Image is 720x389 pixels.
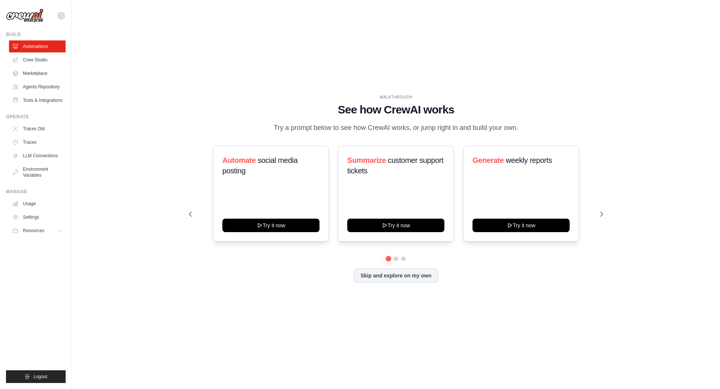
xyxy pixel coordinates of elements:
[505,156,552,164] span: weekly reports
[9,163,66,181] a: Environment Variables
[347,156,443,175] span: customer support tickets
[9,225,66,237] button: Resources
[347,156,386,164] span: Summarize
[9,67,66,79] a: Marketplace
[472,156,504,164] span: Generate
[9,198,66,210] a: Usage
[347,219,444,232] button: Try it now
[354,268,438,283] button: Skip and explore on my own
[472,219,570,232] button: Try it now
[9,40,66,52] a: Automations
[33,374,47,380] span: Logout
[9,136,66,148] a: Traces
[9,81,66,93] a: Agents Repository
[6,9,43,23] img: Logo
[222,156,298,175] span: social media posting
[189,103,603,116] h1: See how CrewAI works
[6,189,66,195] div: Manage
[189,94,603,100] div: WALKTHROUGH
[270,122,522,133] p: Try a prompt below to see how CrewAI works, or jump right in and build your own.
[6,114,66,120] div: Operate
[9,94,66,106] a: Tools & Integrations
[9,150,66,162] a: LLM Connections
[222,156,256,164] span: Automate
[6,370,66,383] button: Logout
[23,228,44,234] span: Resources
[9,211,66,223] a: Settings
[9,54,66,66] a: Crew Studio
[682,353,720,389] iframe: Chat Widget
[6,31,66,37] div: Build
[222,219,319,232] button: Try it now
[9,123,66,135] a: Traces Old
